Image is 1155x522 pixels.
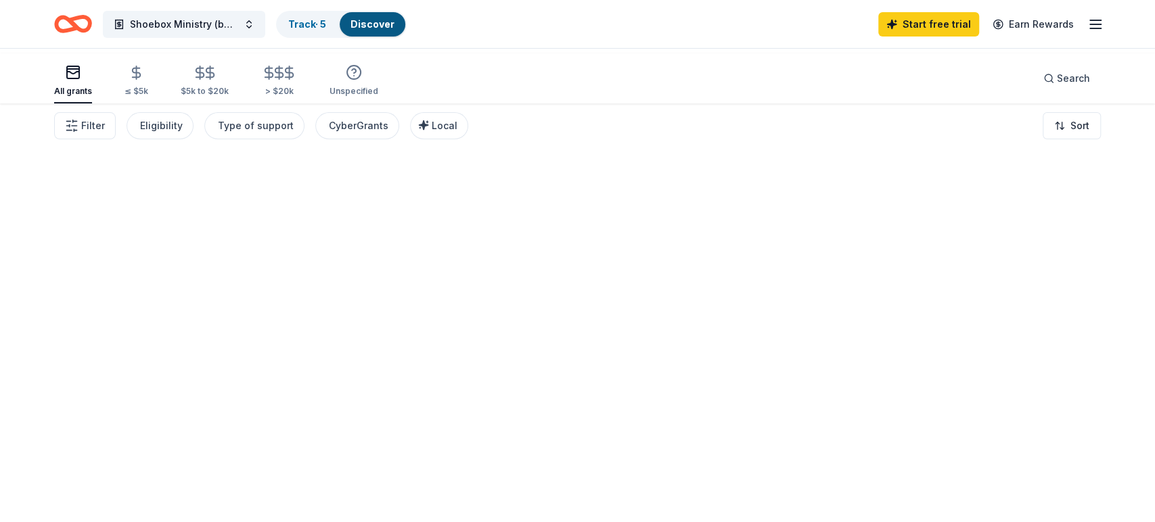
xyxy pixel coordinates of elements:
[204,112,304,139] button: Type of support
[276,11,407,38] button: Track· 5Discover
[218,118,294,134] div: Type of support
[124,60,148,103] button: ≤ $5k
[330,86,378,97] div: Unspecified
[1033,65,1101,92] button: Search
[127,112,194,139] button: Eligibility
[288,18,326,30] a: Track· 5
[54,59,92,103] button: All grants
[181,86,229,97] div: $5k to $20k
[315,112,399,139] button: CyberGrants
[54,112,116,139] button: Filter
[81,118,105,134] span: Filter
[130,16,238,32] span: Shoebox Ministry (benefitting Samaritan's Purse Operation Christmas Child)
[1057,70,1090,87] span: Search
[261,86,297,97] div: > $20k
[329,118,388,134] div: CyberGrants
[140,118,183,134] div: Eligibility
[878,12,979,37] a: Start free trial
[181,60,229,103] button: $5k to $20k
[1043,112,1101,139] button: Sort
[984,12,1082,37] a: Earn Rewards
[124,86,148,97] div: ≤ $5k
[330,59,378,103] button: Unspecified
[410,112,468,139] button: Local
[261,60,297,103] button: > $20k
[1070,118,1089,134] span: Sort
[103,11,265,38] button: Shoebox Ministry (benefitting Samaritan's Purse Operation Christmas Child)
[350,18,394,30] a: Discover
[432,120,457,131] span: Local
[54,8,92,40] a: Home
[54,86,92,97] div: All grants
